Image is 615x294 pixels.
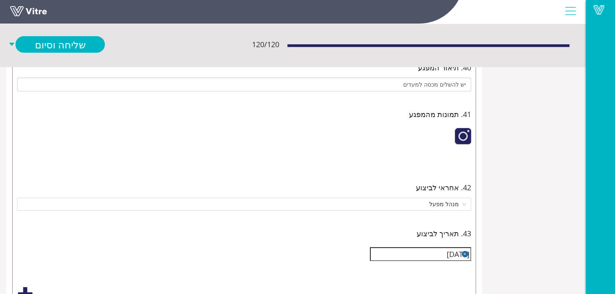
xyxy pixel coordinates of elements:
span: מנהל מפעל [22,198,466,210]
span: 40. תיאור המפגע [418,62,471,73]
span: 42. אחראי לביצוע [416,182,471,193]
span: caret-down [8,36,15,53]
span: 120 / 120 [252,39,279,50]
span: 43. תאריך לביצוע [417,228,471,239]
span: 41. תמונות מהמפגע [409,109,471,120]
a: שליחה וסיום [15,36,105,53]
